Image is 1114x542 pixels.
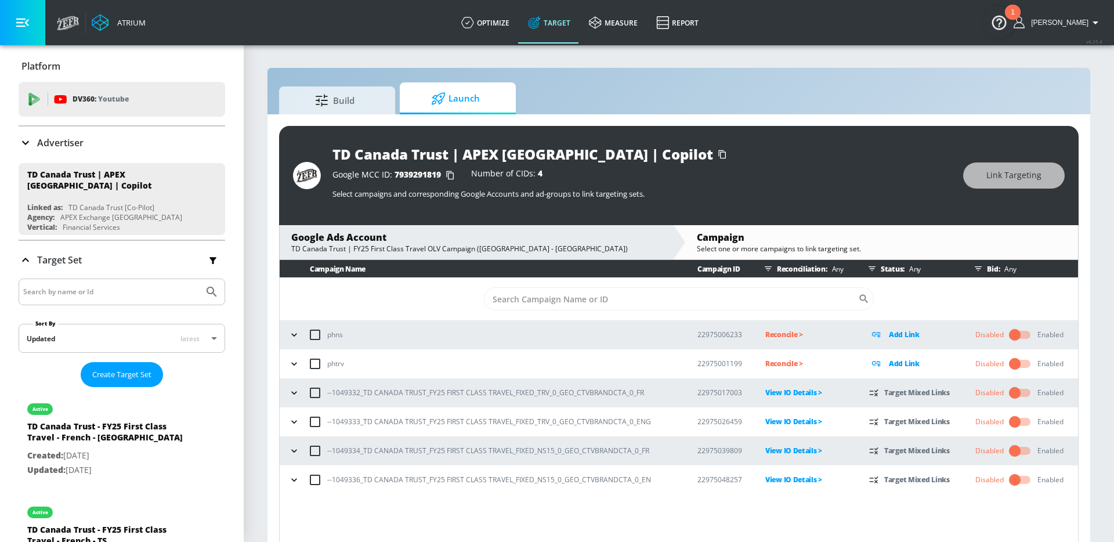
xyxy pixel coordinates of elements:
[32,406,48,412] div: active
[395,169,441,180] span: 7939291819
[1026,19,1088,27] span: login as: anthony.rios@zefr.com
[889,357,920,370] p: Add Link
[81,362,163,387] button: Create Target Set
[19,392,225,486] div: activeTD Canada Trust - FY25 First Class Travel - French - [GEOGRAPHIC_DATA]Created:[DATE]Updated...
[697,244,1066,254] div: Select one or more campaigns to link targeting set.
[1086,38,1102,45] span: v 4.25.4
[180,334,200,344] span: latest
[889,328,920,341] p: Add Link
[452,2,519,44] a: optimize
[884,444,950,457] p: Target Mixed Links
[327,357,344,370] p: phtrv
[27,463,190,478] p: [DATE]
[697,474,747,486] p: 22975048257
[484,287,858,310] input: Search Campaign Name or ID
[327,445,649,457] p: --1049334_TD CANADA TRUST_FY25 FIRST CLASS TRAVEL_FIXED_NS15_0_GEO_CTVBRANDCTA_0_FR
[27,222,57,232] div: Vertical:
[27,421,190,449] div: TD Canada Trust - FY25 First Class Travel - French - [GEOGRAPHIC_DATA]
[975,417,1004,427] div: Disabled
[37,136,84,149] p: Advertiser
[975,446,1004,456] div: Disabled
[27,464,66,475] span: Updated:
[1014,16,1102,30] button: [PERSON_NAME]
[519,2,580,44] a: Target
[19,82,225,117] div: DV360: Youtube
[679,260,747,278] th: Campaign ID
[884,415,950,428] p: Target Mixed Links
[92,14,146,31] a: Atrium
[765,386,851,399] p: View IO Details >
[827,263,844,275] p: Any
[280,260,679,278] th: Campaign Name
[27,449,190,463] p: [DATE]
[1037,388,1064,398] div: Enabled
[19,50,225,82] div: Platform
[68,203,154,212] div: TD Canada Trust [Co-Pilot]
[647,2,708,44] a: Report
[27,334,55,344] div: Updated
[280,225,672,259] div: Google Ads AccountTD Canada Trust | FY25 First Class Travel OLV Campaign ([GEOGRAPHIC_DATA] - [GE...
[970,260,1072,277] div: Bid:
[869,357,957,370] div: Add Link
[1037,359,1064,369] div: Enabled
[1037,417,1064,427] div: Enabled
[869,328,957,341] div: Add Link
[765,357,851,370] p: Reconcile >
[327,474,651,486] p: --1049336_TD CANADA TRUST_FY25 FIRST CLASS TRAVEL_FIXED_NS15_0_GEO_CTVBRANDCTA_0_EN
[1037,330,1064,340] div: Enabled
[60,212,182,222] div: APEX Exchange [GEOGRAPHIC_DATA]
[291,244,661,254] div: TD Canada Trust | FY25 First Class Travel OLV Campaign ([GEOGRAPHIC_DATA] - [GEOGRAPHIC_DATA])
[580,2,647,44] a: measure
[765,415,851,428] p: View IO Details >
[471,169,542,181] div: Number of CIDs:
[32,510,48,515] div: active
[765,473,851,486] p: View IO Details >
[411,85,500,113] span: Launch
[23,284,199,299] input: Search by name or Id
[975,359,1004,369] div: Disabled
[19,241,225,279] div: Target Set
[291,86,379,114] span: Build
[21,60,60,73] p: Platform
[332,189,952,199] p: Select campaigns and corresponding Google Accounts and ad-groups to link targeting sets.
[975,330,1004,340] div: Disabled
[27,203,63,212] div: Linked as:
[1011,12,1015,27] div: 1
[73,93,129,106] p: DV360:
[905,263,921,275] p: Any
[27,212,55,222] div: Agency:
[327,415,651,428] p: --1049333_TD CANADA TRUST_FY25 FIRST CLASS TRAVEL_FIXED_TRV_0_GEO_CTVBRANDCTA_0_ENG
[327,328,343,341] p: phns
[63,222,120,232] div: Financial Services
[1000,263,1016,275] p: Any
[765,444,851,457] div: View IO Details >
[697,328,747,341] p: 22975006233
[37,254,82,266] p: Target Set
[27,450,63,461] span: Created:
[291,231,661,244] div: Google Ads Account
[27,169,206,191] div: TD Canada Trust | APEX [GEOGRAPHIC_DATA] | Copilot
[863,260,957,277] div: Status:
[1037,446,1064,456] div: Enabled
[327,386,644,399] p: --1049332_TD CANADA TRUST_FY25 FIRST CLASS TRAVEL_FIXED_TRV_0_GEO_CTVBRANDCTA_0_FR
[765,328,851,341] p: Reconcile >
[33,320,58,327] label: Sort By
[884,473,950,486] p: Target Mixed Links
[92,368,151,381] span: Create Target Set
[484,287,874,310] div: Search CID Name or Number
[113,17,146,28] div: Atrium
[19,127,225,159] div: Advertiser
[975,388,1004,398] div: Disabled
[697,415,747,428] p: 22975026459
[332,169,460,181] div: Google MCC ID:
[983,6,1015,38] button: Open Resource Center, 1 new notification
[697,357,747,370] p: 22975001199
[98,93,129,105] p: Youtube
[697,386,747,399] p: 22975017003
